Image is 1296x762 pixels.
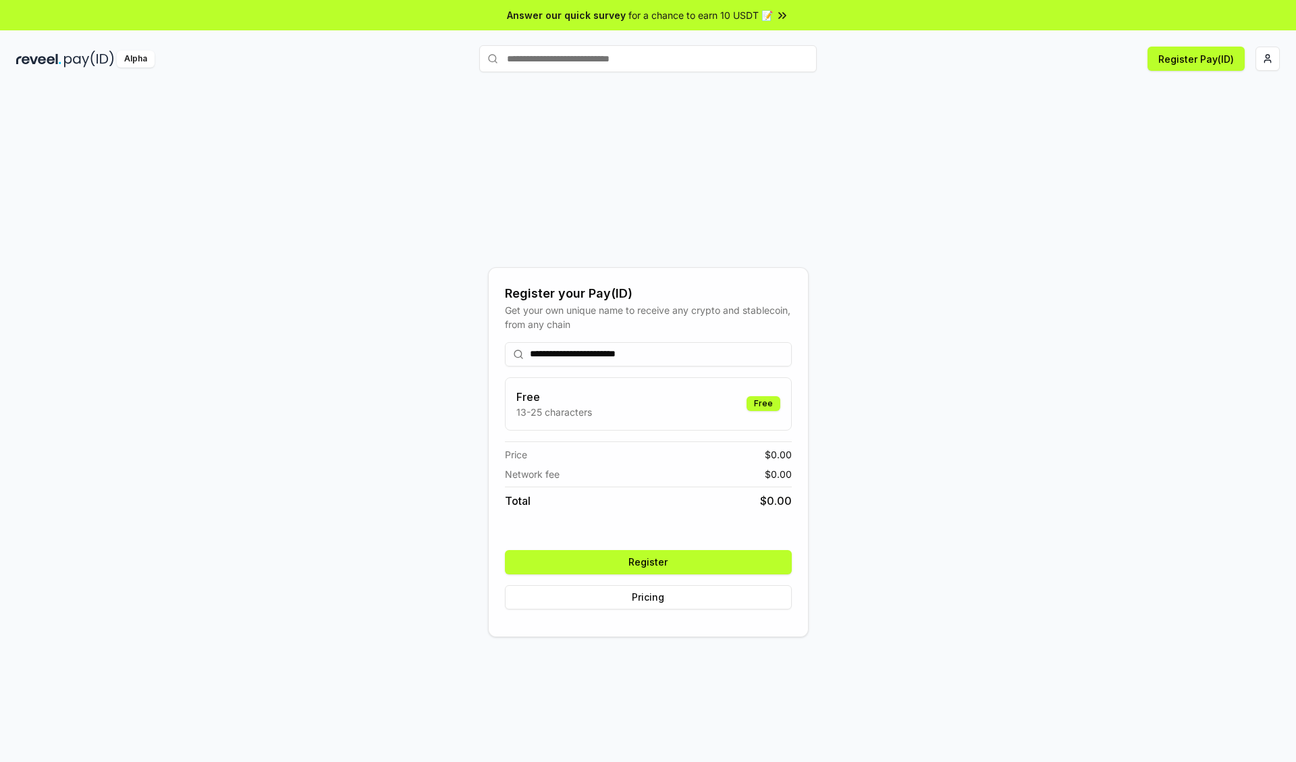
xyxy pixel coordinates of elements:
[747,396,780,411] div: Free
[64,51,114,67] img: pay_id
[1147,47,1245,71] button: Register Pay(ID)
[516,389,592,405] h3: Free
[505,284,792,303] div: Register your Pay(ID)
[760,493,792,509] span: $ 0.00
[505,303,792,331] div: Get your own unique name to receive any crypto and stablecoin, from any chain
[628,8,773,22] span: for a chance to earn 10 USDT 📝
[117,51,155,67] div: Alpha
[765,467,792,481] span: $ 0.00
[516,405,592,419] p: 13-25 characters
[507,8,626,22] span: Answer our quick survey
[505,493,531,509] span: Total
[505,467,560,481] span: Network fee
[505,550,792,574] button: Register
[505,585,792,609] button: Pricing
[765,447,792,462] span: $ 0.00
[505,447,527,462] span: Price
[16,51,61,67] img: reveel_dark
